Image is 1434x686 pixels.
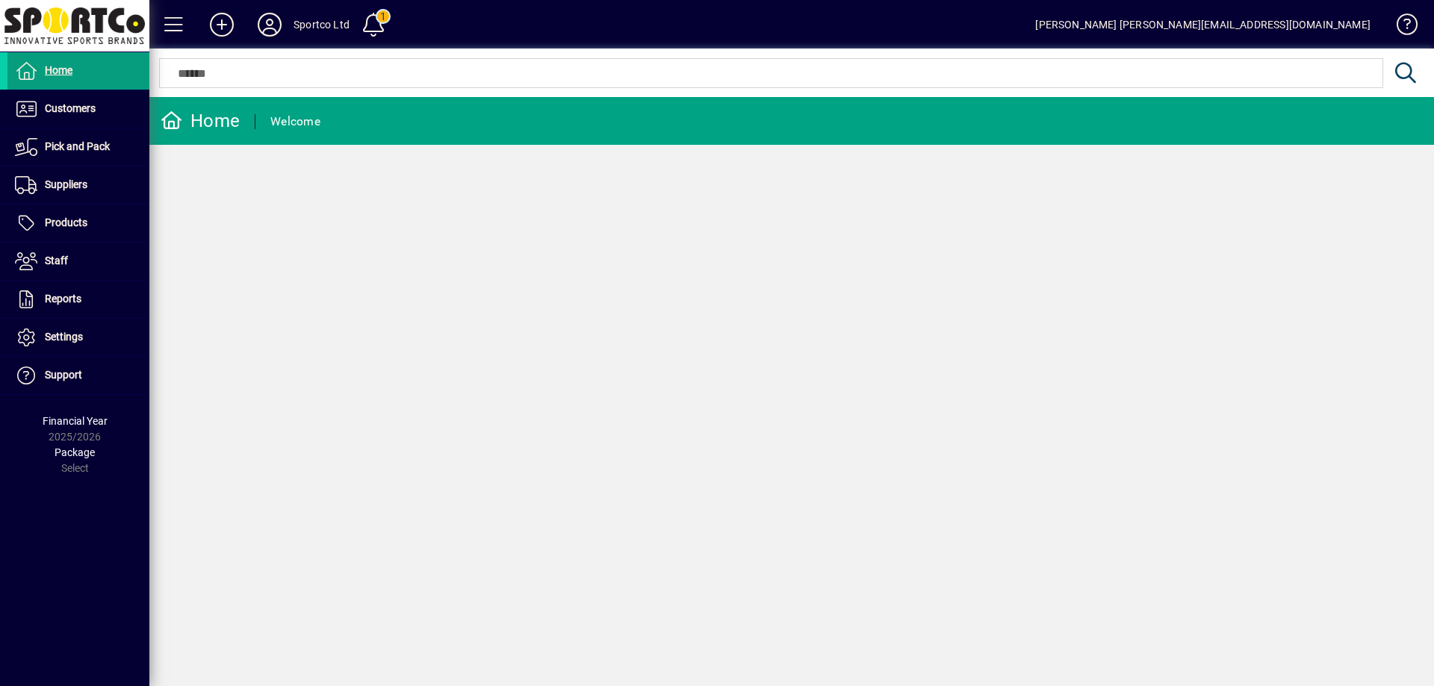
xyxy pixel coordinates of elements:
[45,216,87,228] span: Products
[45,102,96,114] span: Customers
[45,178,87,190] span: Suppliers
[7,243,149,280] a: Staff
[7,281,149,318] a: Reports
[7,205,149,242] a: Products
[294,13,350,37] div: Sportco Ltd
[45,293,81,305] span: Reports
[246,11,294,38] button: Profile
[7,166,149,204] a: Suppliers
[7,90,149,128] a: Customers
[270,110,320,134] div: Welcome
[43,415,108,427] span: Financial Year
[7,128,149,166] a: Pick and Pack
[7,357,149,394] a: Support
[45,255,68,266] span: Staff
[45,140,110,152] span: Pick and Pack
[161,109,240,133] div: Home
[7,319,149,356] a: Settings
[55,446,95,458] span: Package
[45,64,72,76] span: Home
[1385,3,1415,52] a: Knowledge Base
[1035,13,1371,37] div: [PERSON_NAME] [PERSON_NAME][EMAIL_ADDRESS][DOMAIN_NAME]
[198,11,246,38] button: Add
[45,369,82,381] span: Support
[45,331,83,343] span: Settings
